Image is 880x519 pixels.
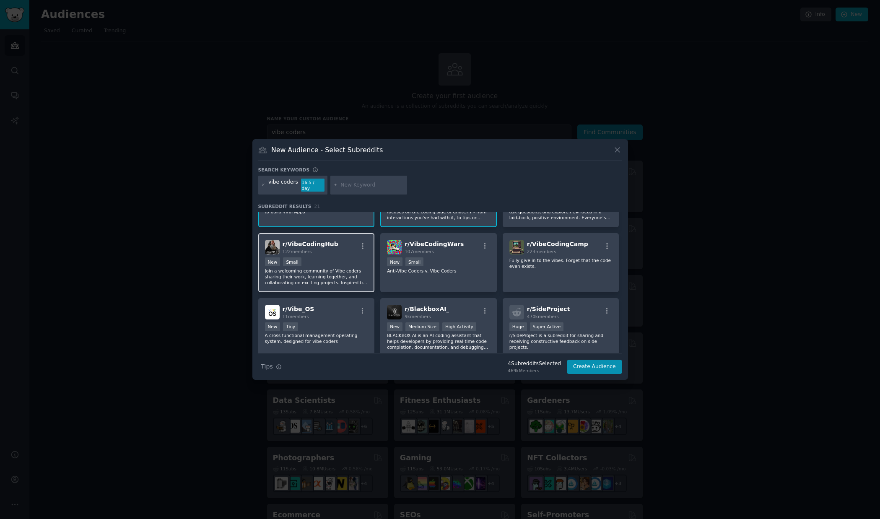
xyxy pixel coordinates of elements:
[508,360,561,368] div: 4 Subreddit s Selected
[387,257,402,266] div: New
[314,204,320,209] span: 21
[405,241,464,247] span: r/ VibeCodingWars
[509,332,613,350] p: r/SideProject is a subreddit for sharing and receiving constructive feedback on side projects.
[387,268,490,274] p: Anti-Vibe Coders v. Vibe Coders
[340,182,404,189] input: New Keyword
[387,240,402,254] img: VibeCodingWars
[405,314,431,319] span: 9k members
[405,257,423,266] div: Small
[509,322,527,331] div: Huge
[265,268,368,285] p: Join a welcoming community of Vibe coders sharing their work, learning together, and collaboratin...
[283,306,314,312] span: r/ Vibe_OS
[508,368,561,374] div: 469k Members
[387,322,402,331] div: New
[530,322,564,331] div: Super Active
[265,305,280,319] img: Vibe_OS
[271,145,383,154] h3: New Audience - Select Subreddits
[265,332,368,344] p: A cross functional management operating system, designed for vibe coders
[527,241,588,247] span: r/ VibeCodingCamp
[258,167,310,173] h3: Search keywords
[509,257,613,269] p: Fully give in to the vibes. Forget that the code even exists.
[405,322,439,331] div: Medium Size
[283,257,301,266] div: Small
[283,314,309,319] span: 11 members
[301,179,324,192] div: 16.5 / day
[261,362,273,371] span: Tips
[527,314,559,319] span: 470k members
[405,306,449,312] span: r/ BlackboxAI_
[283,241,338,247] span: r/ VibeCodingHub
[265,322,280,331] div: New
[265,257,280,266] div: New
[387,332,490,350] p: BLACKBOX AI is an AI coding assistant that helps developers by providing real-time code completio...
[268,179,298,192] div: vibe coders
[442,322,476,331] div: High Activity
[387,305,402,319] img: BlackboxAI_
[283,249,312,254] span: 122 members
[258,359,285,374] button: Tips
[527,249,556,254] span: 223 members
[405,249,434,254] span: 107 members
[283,322,298,331] div: Tiny
[258,203,312,209] span: Subreddit Results
[509,240,524,254] img: VibeCodingCamp
[265,240,280,254] img: VibeCodingHub
[527,306,570,312] span: r/ SideProject
[567,360,622,374] button: Create Audience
